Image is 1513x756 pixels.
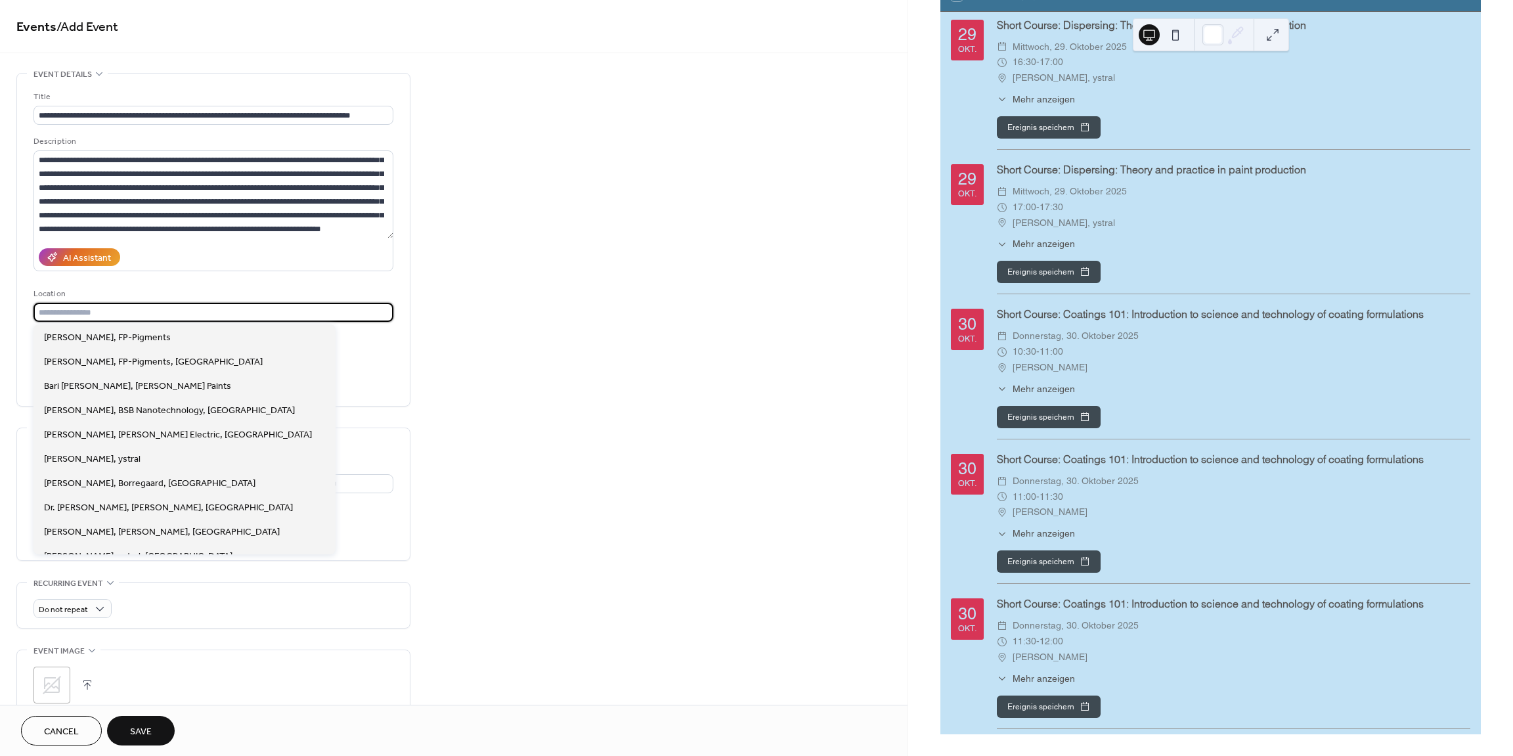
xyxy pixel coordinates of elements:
[997,70,1007,86] div: ​
[33,667,70,703] div: ;
[958,335,976,344] div: Okt.
[1013,634,1036,650] span: 11:30
[997,596,1470,611] div: Short Course: Coatings 101: Introduction to science and technology of coating formulations
[997,550,1101,573] button: Ereignis speichern
[997,200,1007,215] div: ​
[44,550,232,564] span: [PERSON_NAME], ystral, [GEOGRAPHIC_DATA]
[958,479,976,488] div: Okt.
[997,489,1007,505] div: ​
[997,93,1007,106] div: ​
[33,287,391,301] div: Location
[1040,344,1063,360] span: 11:00
[997,672,1075,686] button: ​Mehr anzeigen
[1013,527,1075,541] span: Mehr anzeigen
[997,344,1007,360] div: ​
[63,252,111,265] div: AI Assistant
[1013,360,1087,376] span: [PERSON_NAME]
[33,644,85,658] span: Event image
[44,501,293,515] span: Dr. [PERSON_NAME], [PERSON_NAME], [GEOGRAPHIC_DATA]
[1036,200,1040,215] span: -
[1013,382,1075,396] span: Mehr anzeigen
[958,190,976,198] div: Okt.
[997,162,1470,177] div: Short Course: Dispersing: Theory and practice in paint production
[997,382,1007,396] div: ​
[1013,93,1075,106] span: Mehr anzeigen
[997,527,1075,541] button: ​Mehr anzeigen
[997,527,1007,541] div: ​
[997,618,1007,634] div: ​
[44,453,141,466] span: [PERSON_NAME], ystral
[39,602,88,617] span: Do not repeat
[1040,200,1063,215] span: 17:30
[997,39,1007,55] div: ​
[1040,55,1063,70] span: 17:00
[1036,634,1040,650] span: -
[44,380,231,393] span: Bari [PERSON_NAME], [PERSON_NAME] Paints
[56,14,118,40] span: / Add Event
[44,477,255,491] span: [PERSON_NAME], Borregaard, [GEOGRAPHIC_DATA]
[1013,55,1036,70] span: 16:30
[997,504,1007,520] div: ​
[997,184,1007,200] div: ​
[997,215,1007,231] div: ​
[33,90,391,104] div: Title
[1013,650,1087,665] span: [PERSON_NAME]
[44,525,280,539] span: [PERSON_NAME], [PERSON_NAME], [GEOGRAPHIC_DATA]
[997,406,1101,428] button: Ereignis speichern
[107,716,175,745] button: Save
[1013,237,1075,251] span: Mehr anzeigen
[958,171,976,187] div: 29
[1036,489,1040,505] span: -
[1013,184,1127,200] span: Mittwoch, 29. Oktober 2025
[958,316,976,332] div: 30
[997,696,1101,718] button: Ereignis speichern
[958,45,976,54] div: Okt.
[997,237,1007,251] div: ​
[997,634,1007,650] div: ​
[44,428,312,442] span: [PERSON_NAME], [PERSON_NAME] Electric, [GEOGRAPHIC_DATA]
[1036,344,1040,360] span: -
[33,68,92,81] span: Event details
[997,650,1007,665] div: ​
[1040,489,1063,505] span: 11:30
[997,17,1470,33] div: Short Course: Dispersing: Theory and practice in paint production
[1013,489,1036,505] span: 11:00
[958,26,976,43] div: 29
[997,328,1007,344] div: ​
[16,14,56,40] a: Events
[33,135,391,148] div: Description
[997,261,1101,283] button: Ereignis speichern
[1013,200,1036,215] span: 17:00
[997,116,1101,139] button: Ereignis speichern
[1013,39,1127,55] span: Mittwoch, 29. Oktober 2025
[997,55,1007,70] div: ​
[1013,70,1115,86] span: [PERSON_NAME], ystral
[1013,215,1115,231] span: [PERSON_NAME], ystral
[997,451,1470,467] div: Short Course: Coatings 101: Introduction to science and technology of coating formulations
[1040,634,1063,650] span: 12:00
[997,237,1075,251] button: ​Mehr anzeigen
[21,716,102,745] button: Cancel
[997,360,1007,376] div: ​
[1013,504,1087,520] span: [PERSON_NAME]
[44,404,295,418] span: [PERSON_NAME], BSB Nanotechnology, [GEOGRAPHIC_DATA]
[44,355,263,369] span: [PERSON_NAME], FP-Pigments, [GEOGRAPHIC_DATA]
[33,577,103,590] span: Recurring event
[958,625,976,633] div: Okt.
[1013,618,1139,634] span: Donnerstag, 30. Oktober 2025
[997,382,1075,396] button: ​Mehr anzeigen
[44,725,79,739] span: Cancel
[958,606,976,622] div: 30
[997,306,1470,322] div: Short Course: Coatings 101: Introduction to science and technology of coating formulations
[130,725,152,739] span: Save
[44,331,171,345] span: [PERSON_NAME], FP-Pigments
[1036,55,1040,70] span: -
[997,474,1007,489] div: ​
[997,93,1075,106] button: ​Mehr anzeigen
[39,248,120,266] button: AI Assistant
[1013,672,1075,686] span: Mehr anzeigen
[1013,474,1139,489] span: Donnerstag, 30. Oktober 2025
[1013,344,1036,360] span: 10:30
[997,672,1007,686] div: ​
